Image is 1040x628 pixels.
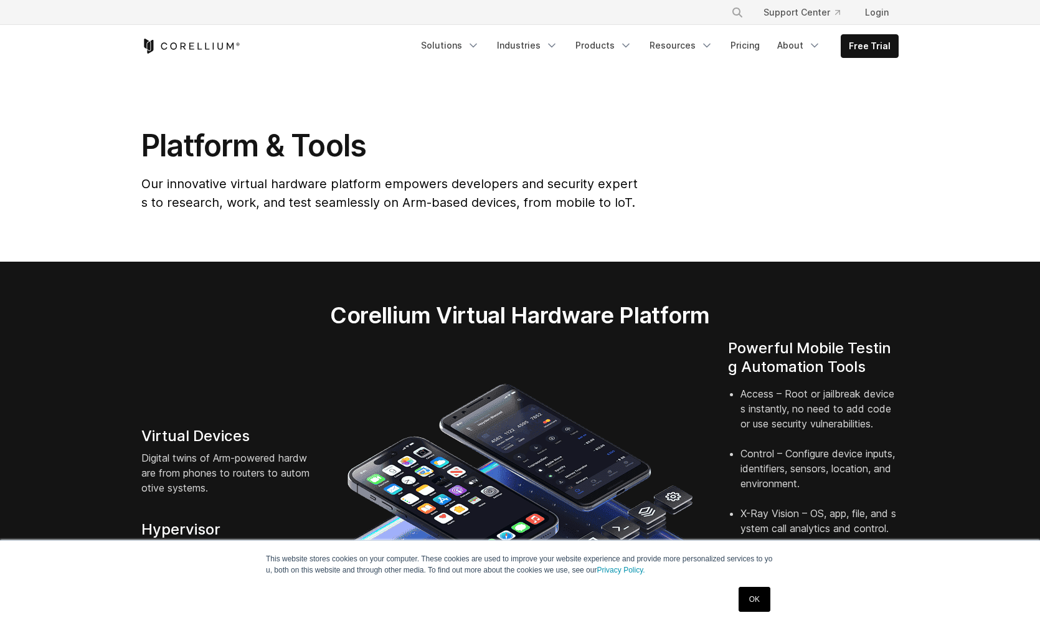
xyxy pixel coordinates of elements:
[141,427,312,445] h4: Virtual Devices
[740,386,899,446] li: Access – Root or jailbreak devices instantly, no need to add code or use security vulnerabilities.
[642,34,721,57] a: Resources
[414,34,899,58] div: 导航菜单
[723,34,767,57] a: Pricing
[728,339,899,376] h4: Powerful Mobile Testing Automation Tools
[597,566,645,574] a: Privacy Policy.
[568,34,640,57] a: Products
[726,1,749,24] button: 搜索
[716,1,899,24] div: 导航菜单
[489,34,565,57] a: Industries
[266,553,774,576] p: This website stores cookies on your computer. These cookies are used to improve your website expe...
[739,587,770,612] a: OK
[740,446,899,506] li: Control – Configure device inputs, identifiers, sensors, location, and environment.
[141,450,312,495] p: Digital twins of Arm-powered hardware from phones to routers to automotive systems.
[841,35,898,57] a: Free Trial
[740,506,899,551] li: X-Ray Vision – OS, app, file, and system call analytics and control.
[770,34,828,57] a: About
[141,176,638,210] span: Our innovative virtual hardware platform empowers developers and security experts to research, wo...
[272,302,768,329] h2: Corellium Virtual Hardware Platform
[754,1,850,24] a: Support Center
[855,1,899,24] a: Login
[141,520,312,539] h4: Hypervisor
[141,39,240,54] a: 科雷利姆之家
[414,34,487,57] a: Solutions
[141,127,638,164] h1: Platform & Tools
